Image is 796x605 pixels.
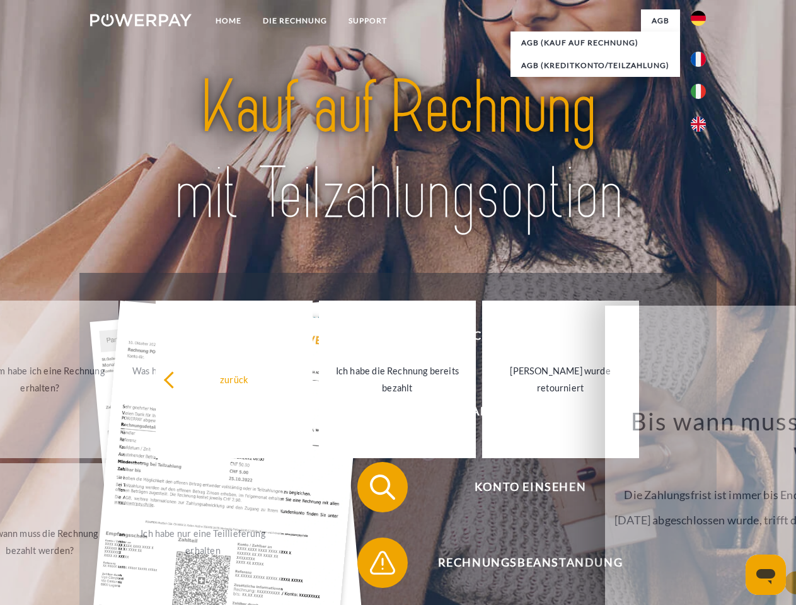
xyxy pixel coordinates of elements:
[132,362,274,396] div: Was habe ich noch offen, ist meine Zahlung eingegangen?
[132,525,274,559] div: Ich habe nur eine Teillieferung erhalten
[163,371,305,388] div: zurück
[205,9,252,32] a: Home
[120,60,676,241] img: title-powerpay_de.svg
[510,32,680,54] a: AGB (Kauf auf Rechnung)
[746,555,786,595] iframe: Schaltfläche zum Öffnen des Messaging-Fensters
[510,54,680,77] a: AGB (Kreditkonto/Teilzahlung)
[691,84,706,99] img: it
[338,9,398,32] a: SUPPORT
[357,538,685,588] button: Rechnungsbeanstandung
[367,547,398,579] img: qb_warning.svg
[367,471,398,503] img: qb_search.svg
[691,52,706,67] img: fr
[90,14,192,26] img: logo-powerpay-white.svg
[252,9,338,32] a: DIE RECHNUNG
[376,538,684,588] span: Rechnungsbeanstandung
[357,462,685,512] button: Konto einsehen
[691,11,706,26] img: de
[490,362,632,396] div: [PERSON_NAME] wurde retourniert
[691,117,706,132] img: en
[641,9,680,32] a: agb
[326,362,468,396] div: Ich habe die Rechnung bereits bezahlt
[376,462,684,512] span: Konto einsehen
[125,301,282,458] a: Was habe ich noch offen, ist meine Zahlung eingegangen?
